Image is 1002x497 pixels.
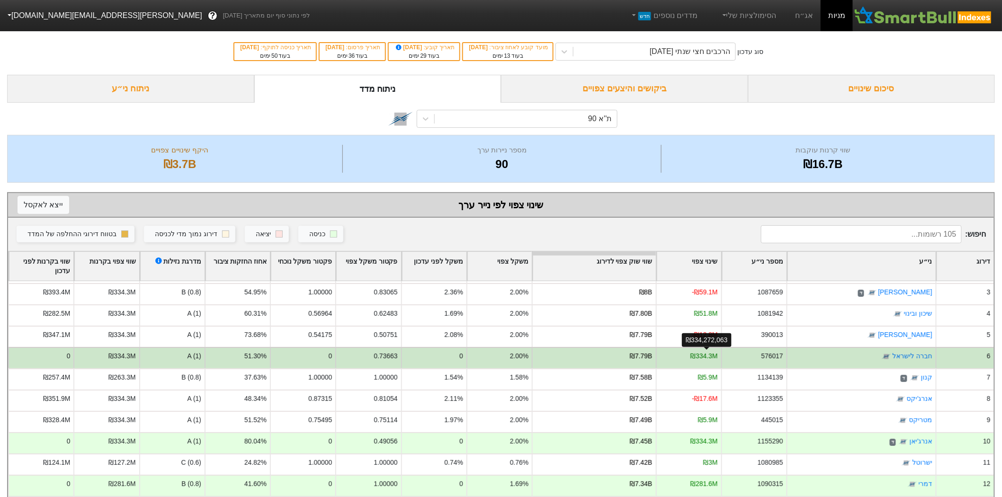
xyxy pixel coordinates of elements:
a: הסימולציות שלי [717,6,780,25]
div: C (0.6) [139,453,205,475]
div: 2.08% [445,330,463,340]
div: 0 [329,479,332,489]
div: A (1) [139,432,205,453]
div: 0 [67,351,71,361]
div: 90 [345,156,658,173]
div: ₪7.79B [630,330,652,340]
div: 1.69% [445,309,463,319]
div: בעוד ימים [394,52,455,60]
div: 0.50751 [374,330,397,340]
div: 0.83065 [374,287,397,297]
span: חיפוש : [761,225,986,243]
div: שינוי צפוי לפי נייר ערך [18,198,984,212]
div: מדרגת נזילות [154,257,201,276]
div: B (0.8) [139,368,205,390]
div: 37.63% [244,373,267,382]
div: Toggle SortBy [336,252,401,281]
div: ₪281.6M [108,479,135,489]
div: 0.81054 [374,394,397,404]
div: ₪281.6M [690,479,717,489]
div: כניסה [309,229,325,240]
button: בטווח דירוגי ההחלפה של המדד [17,226,134,243]
img: tase link [388,106,413,131]
div: ₪51.8M [694,309,718,319]
div: 9 [987,415,991,425]
a: מטריקס [909,417,932,424]
span: [DATE] [325,44,346,51]
div: 0.76% [510,458,528,468]
div: 24.82% [244,458,267,468]
div: -₪17.6M [692,394,718,404]
span: ד [890,439,896,446]
div: תאריך כניסה לתוקף : [239,43,311,52]
span: ד [901,375,907,382]
button: ייצא לאקסל [18,196,69,214]
div: ניתוח מדד [254,75,501,103]
div: 41.60% [244,479,267,489]
div: דירוג נמוך מדי לכניסה [155,229,217,240]
div: 0.75495 [308,415,332,425]
a: חברה לישראל [893,353,932,360]
div: A (1) [139,390,205,411]
span: [DATE] [469,44,489,51]
div: 0 [67,479,71,489]
div: 2.00% [510,415,528,425]
div: 5 [987,330,991,340]
div: Toggle SortBy [533,252,655,281]
div: 1.00000 [374,458,397,468]
button: כניסה [298,226,343,243]
div: Toggle SortBy [140,252,205,281]
div: 8 [987,394,991,404]
a: ישרוטל [913,459,932,467]
img: tase link [868,288,877,298]
div: ₪16.7B [664,156,983,173]
span: חדש [638,12,651,20]
div: ₪334.3M [690,351,717,361]
div: היקף שינויים צפויים [19,145,340,156]
div: 51.52% [244,415,267,425]
div: B (0.8) [139,283,205,304]
div: 4 [987,309,991,319]
div: 390013 [761,330,783,340]
div: 2.00% [510,351,528,361]
div: 3 [987,287,991,297]
span: ? [210,9,215,22]
div: 2.00% [510,287,528,297]
div: ₪5.9M [698,415,718,425]
div: 12 [984,479,991,489]
div: Toggle SortBy [9,252,73,281]
img: tase link [898,416,908,426]
div: 2.00% [510,309,528,319]
div: 2.36% [445,287,463,297]
div: ₪124.1M [43,458,70,468]
div: Toggle SortBy [937,252,994,281]
div: 2.11% [445,394,463,404]
div: ₪127.2M [108,458,135,468]
div: 1155290 [758,436,783,446]
div: ניתוח ני״ע [7,75,254,103]
div: 54.95% [244,287,267,297]
div: סיכום שינויים [748,75,995,103]
div: ₪334.3M [108,330,135,340]
button: דירוג נמוך מדי לכניסה [144,226,235,243]
span: 50 [271,53,277,59]
div: ₪393.4M [43,287,70,297]
img: tase link [893,310,903,319]
img: tase link [902,459,911,468]
div: 0 [329,436,332,446]
div: 0 [459,479,463,489]
div: 0 [329,351,332,361]
div: 80.04% [244,436,267,446]
div: ₪7.79B [630,351,652,361]
div: 1.00000 [308,458,332,468]
div: 48.34% [244,394,267,404]
div: 6 [987,351,991,361]
div: 7 [987,373,991,382]
div: -₪59.1M [692,287,718,297]
div: 1087659 [758,287,783,297]
div: Toggle SortBy [657,252,721,281]
div: A (1) [139,304,205,326]
img: tase link [910,373,920,383]
div: ₪3.7B [19,156,340,173]
div: Toggle SortBy [206,252,270,281]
